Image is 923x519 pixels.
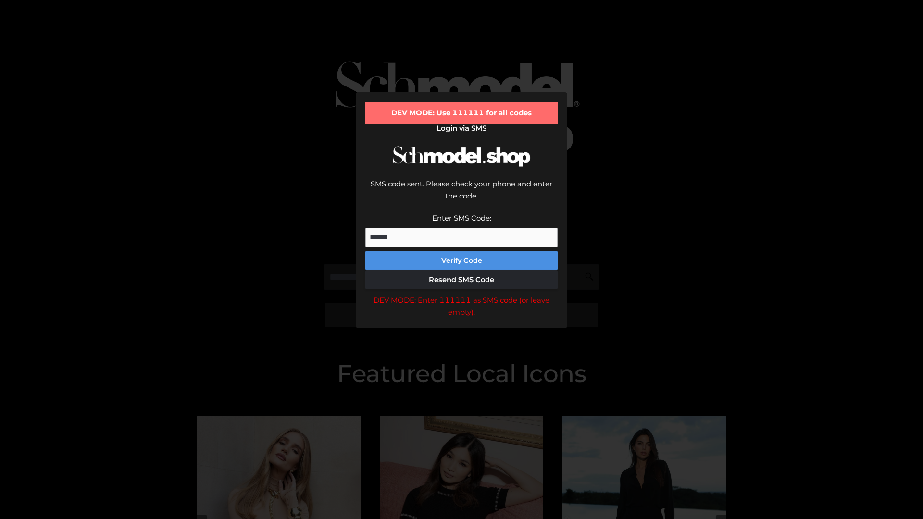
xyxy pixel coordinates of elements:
div: DEV MODE: Use 111111 for all codes [365,102,558,124]
button: Resend SMS Code [365,270,558,289]
div: DEV MODE: Enter 111111 as SMS code (or leave empty). [365,294,558,319]
label: Enter SMS Code: [432,213,491,222]
div: SMS code sent. Please check your phone and enter the code. [365,178,558,212]
img: Schmodel Logo [389,137,534,175]
button: Verify Code [365,251,558,270]
h2: Login via SMS [365,124,558,133]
